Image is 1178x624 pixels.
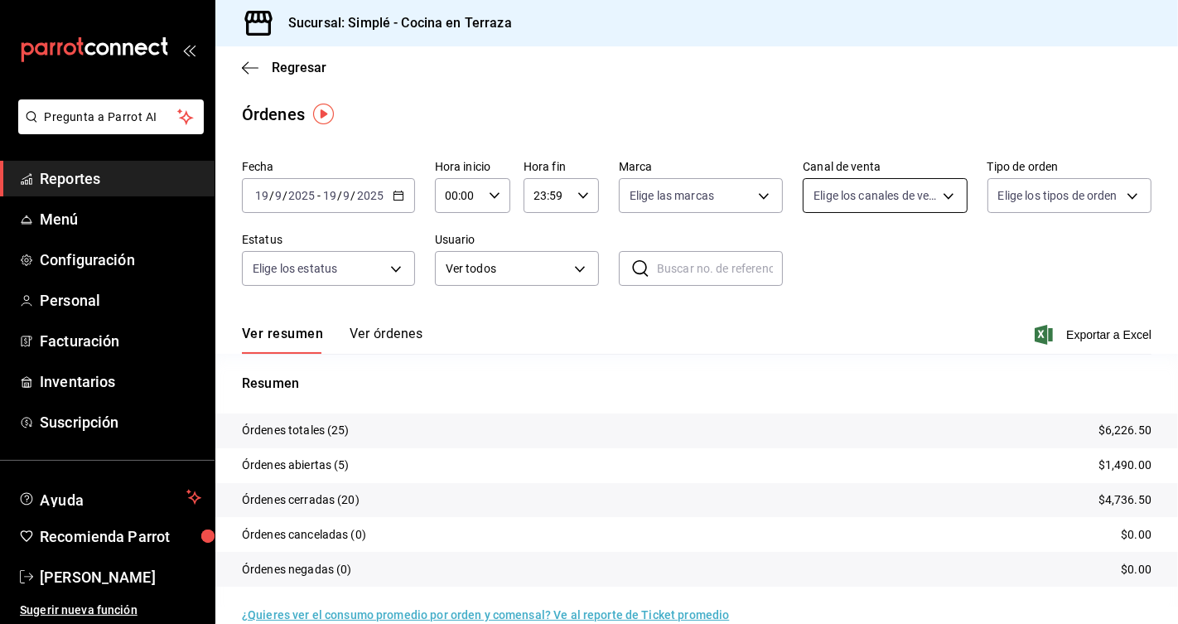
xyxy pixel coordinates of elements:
[998,187,1118,204] span: Elige los tipos de orden
[317,189,321,202] span: -
[987,162,1151,173] label: Tipo de orden
[242,491,360,509] p: Órdenes cerradas (20)
[242,374,1151,394] p: Resumen
[12,120,204,138] a: Pregunta a Parrot AI
[813,187,936,204] span: Elige los canales de venta
[40,525,201,548] span: Recomienda Parrot
[45,109,178,126] span: Pregunta a Parrot AI
[356,189,384,202] input: ----
[803,162,967,173] label: Canal de venta
[435,235,599,246] label: Usuario
[242,102,305,127] div: Órdenes
[657,252,783,285] input: Buscar no. de referencia
[242,526,366,544] p: Órdenes canceladas (0)
[337,189,342,202] span: /
[40,370,201,393] span: Inventarios
[40,330,201,352] span: Facturación
[18,99,204,134] button: Pregunta a Parrot AI
[1121,526,1151,544] p: $0.00
[242,326,422,354] div: navigation tabs
[351,189,356,202] span: /
[242,162,415,173] label: Fecha
[282,189,287,202] span: /
[254,189,269,202] input: --
[619,162,783,173] label: Marca
[274,189,282,202] input: --
[242,457,350,474] p: Órdenes abiertas (5)
[40,208,201,230] span: Menú
[343,189,351,202] input: --
[446,260,568,278] span: Ver todos
[20,602,201,619] span: Sugerir nueva función
[524,162,599,173] label: Hora fin
[287,189,316,202] input: ----
[435,162,510,173] label: Hora inicio
[1098,491,1151,509] p: $4,736.50
[322,189,337,202] input: --
[242,608,729,622] a: ¿Quieres ver el consumo promedio por orden y comensal? Ve al reporte de Ticket promedio
[40,487,180,507] span: Ayuda
[350,326,422,354] button: Ver órdenes
[630,187,714,204] span: Elige las marcas
[1098,422,1151,439] p: $6,226.50
[40,411,201,433] span: Suscripción
[1038,325,1151,345] button: Exportar a Excel
[242,561,352,578] p: Órdenes negadas (0)
[275,13,512,33] h3: Sucursal: Simplé - Cocina en Terraza
[269,189,274,202] span: /
[1098,457,1151,474] p: $1,490.00
[253,260,337,277] span: Elige los estatus
[313,104,334,124] img: Tooltip marker
[40,289,201,312] span: Personal
[242,422,350,439] p: Órdenes totales (25)
[40,249,201,271] span: Configuración
[272,60,326,75] span: Regresar
[40,566,201,588] span: [PERSON_NAME]
[242,60,326,75] button: Regresar
[182,43,196,56] button: open_drawer_menu
[242,235,415,246] label: Estatus
[40,167,201,190] span: Reportes
[1121,561,1151,578] p: $0.00
[242,326,323,354] button: Ver resumen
